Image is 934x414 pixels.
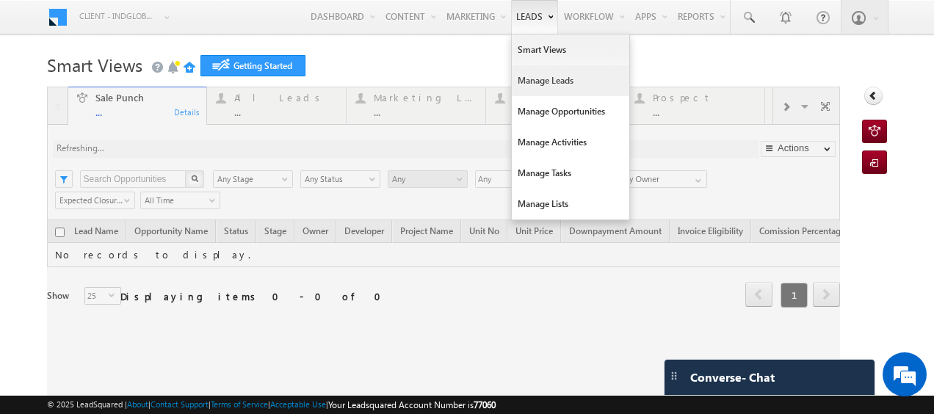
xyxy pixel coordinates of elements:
[270,399,326,409] a: Acceptable Use
[127,399,148,409] a: About
[512,189,629,219] a: Manage Lists
[79,9,156,23] span: Client - indglobal1 (77060)
[668,370,680,382] img: carter-drag
[512,65,629,96] a: Manage Leads
[211,399,268,409] a: Terms of Service
[200,55,305,76] a: Getting Started
[47,398,496,412] span: © 2025 LeadSquared | | | | |
[512,96,629,127] a: Manage Opportunities
[151,399,209,409] a: Contact Support
[474,399,496,410] span: 77060
[690,371,775,384] span: Converse - Chat
[328,399,496,410] span: Your Leadsquared Account Number is
[512,34,629,65] a: Smart Views
[512,127,629,158] a: Manage Activities
[47,53,142,76] span: Smart Views
[512,158,629,189] a: Manage Tasks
